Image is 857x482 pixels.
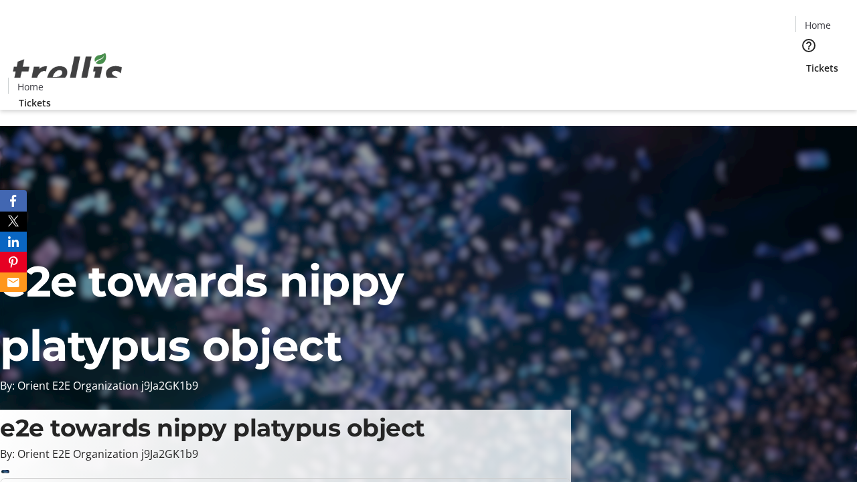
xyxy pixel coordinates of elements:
span: Tickets [806,61,838,75]
a: Home [796,18,839,32]
a: Tickets [8,96,62,110]
img: Orient E2E Organization j9Ja2GK1b9's Logo [8,38,127,105]
a: Home [9,80,52,94]
span: Tickets [19,96,51,110]
a: Tickets [795,61,849,75]
button: Help [795,32,822,59]
span: Home [805,18,831,32]
button: Cart [795,75,822,102]
span: Home [17,80,44,94]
